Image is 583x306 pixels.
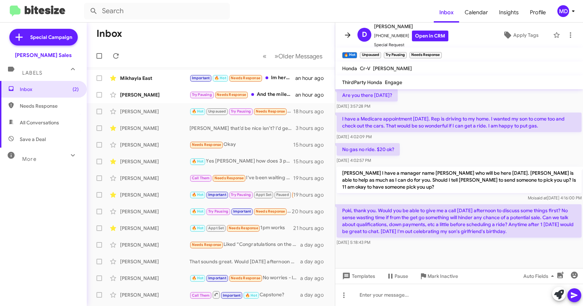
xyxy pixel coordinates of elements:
span: D [362,29,367,40]
div: [PERSON_NAME] [120,275,189,282]
div: 3 hours ago [296,125,329,132]
div: That sounds great. Would [DATE] afternoon or [DATE] afternoon be better? [189,258,300,265]
div: Mikhayla East [120,75,189,82]
span: Needs Response [192,142,221,147]
p: Poki, thank you. Would you be able to give me a call [DATE] afternoon to discuss some things firs... [337,204,582,238]
div: MD [557,5,569,17]
div: [PERSON_NAME] [120,191,189,198]
div: a day ago [300,291,329,298]
span: Special Campaign [30,34,72,41]
span: Insights [493,2,524,23]
span: Special Request [374,41,448,48]
span: Try Pausing [192,92,212,97]
button: Next [270,49,327,63]
span: [PHONE_NUMBER] [374,31,448,41]
div: an hour ago [295,75,329,82]
span: Needs Response [214,176,244,180]
span: (2) [73,86,79,93]
small: Try Pausing [384,52,407,58]
div: an hour ago [295,91,329,98]
div: 20 hours ago [292,208,329,215]
div: And the mileage please [189,91,295,99]
span: Needs Response [231,276,260,280]
span: Needs Response [256,209,285,214]
div: 19 hours ago [293,175,329,182]
span: Pause [395,270,408,282]
span: Honda [342,65,357,72]
span: Older Messages [278,52,322,60]
div: a day ago [300,275,329,282]
span: Moi [DATE] 4:16:00 PM [528,195,582,200]
div: Poki, thank you. Would you be able to give me a call [DATE] afternoon to discuss some things firs... [189,107,293,115]
span: Auto Fields [523,270,557,282]
span: ThirdParty Honda [342,79,382,85]
span: Unpaused [208,109,226,114]
span: Important [192,76,210,80]
span: Labels [22,70,42,76]
p: Are you there [DATE]? [337,89,398,101]
div: Yes [PERSON_NAME] how does 3 pm or 3:30 pm sound? [189,157,293,165]
a: Open in CRM [412,31,448,41]
button: Pause [381,270,414,282]
div: Capstone? [189,290,300,299]
div: 15 hours ago [293,141,329,148]
div: [PERSON_NAME] [120,258,189,265]
button: Mark Inactive [414,270,464,282]
span: Cr-V [360,65,370,72]
button: Apply Tags [491,29,550,41]
span: Try Pausing [231,192,251,197]
small: Unpaused [360,52,381,58]
span: Templates [341,270,375,282]
span: Needs Response [192,242,221,247]
span: [DATE] 3:57:28 PM [337,104,370,109]
span: Try Pausing [208,209,228,214]
span: Paused [276,192,289,197]
div: [PERSON_NAME] [120,125,189,132]
span: [PERSON_NAME] [374,22,448,31]
div: Ok. Thank you so much! [189,207,292,215]
span: Mark Inactive [428,270,458,282]
span: [DATE] 4:02:09 PM [337,134,372,139]
h1: Inbox [96,28,122,39]
span: Profile [524,2,551,23]
span: 🔥 Hot [214,76,226,80]
div: [PERSON_NAME] [120,225,189,232]
div: [PERSON_NAME] [120,241,189,248]
span: Apply Tags [513,29,539,41]
div: [PERSON_NAME] [120,175,189,182]
div: Im here currently, can I see the 2026 Honda hrv? [189,74,295,82]
p: [PERSON_NAME] I have a manager name [PERSON_NAME] who will be here [DATE]. [PERSON_NAME] is able ... [337,167,582,193]
a: Calendar [459,2,493,23]
div: [PERSON_NAME] that’d be nice isn’t? I’d get one too if that was possible 😊 [189,125,296,132]
span: Important [208,192,226,197]
div: 15 hours ago [293,158,329,165]
span: [DATE] 5:18:43 PM [337,240,370,245]
span: Important [233,209,251,214]
span: Call Them [192,293,210,298]
div: [PERSON_NAME] [120,158,189,165]
span: Important [208,276,226,280]
div: 1pm works [189,224,293,232]
span: 🔥 Hot [192,209,204,214]
div: [PERSON_NAME] Sales [15,52,72,59]
button: Auto Fields [518,270,562,282]
span: 🔥 Hot [192,192,204,197]
span: 🔥 Hot [192,109,204,114]
nav: Page navigation example [259,49,327,63]
span: [DATE] 4:02:57 PM [337,158,371,163]
span: Appt Set [208,226,224,230]
span: 🔥 Hot [192,226,204,230]
div: a day ago [300,241,329,248]
span: Needs Response [20,102,79,109]
span: Needs Response [229,226,258,230]
span: Save a Deal [20,136,46,143]
div: 18 hours ago [293,108,329,115]
span: 🔥 Hot [192,276,204,280]
p: I have a Medicare appointment [DATE]. Rep is driving to my home. I wanted my son to come too and ... [337,113,582,132]
span: All Conversations [20,119,59,126]
div: [PERSON_NAME] [120,208,189,215]
span: Important [223,293,241,298]
div: 21 hours ago [293,225,329,232]
span: [PERSON_NAME] [373,65,412,72]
